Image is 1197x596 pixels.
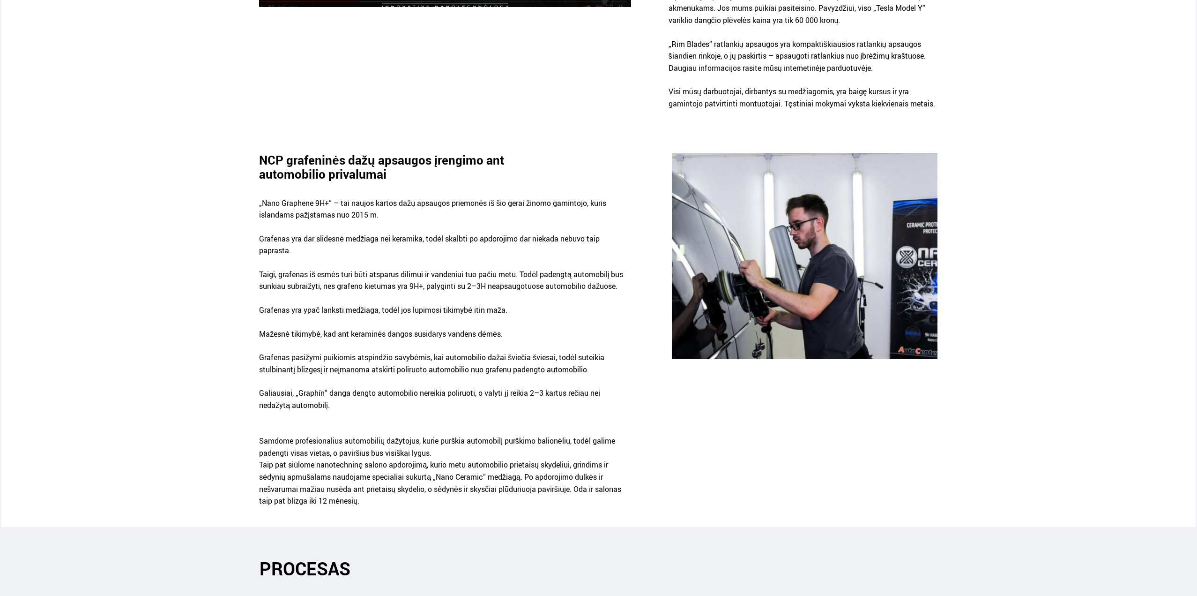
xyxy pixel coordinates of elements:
font: Taip pat siūlome nanotechninę salono apdorojimą, kurio metu automobilio prietaisų skydeliui, grin... [259,460,621,506]
font: Galiausiai, „Graphín“ danga dengto automobilio nereikia poliruoti, o valyti jį reikia 2–3 kartus ... [259,388,600,410]
font: Samdome profesionalius automobilių dažytojus, kurie purškia automobilį purškimo balionėliu, todėl... [259,436,615,458]
img: t2aSzQuknnt4eSqf.png [672,153,938,359]
font: Taigi, grafenas iš esmės turi būti atsparus dilimui ir vandeniui tuo pačiu metu. Todėl padengtą a... [259,269,623,292]
font: Mažesnė tikimybė, kad ant keraminės dangos susidarys vandens dėmės. [259,329,503,339]
font: PROCESAS [260,557,350,581]
font: Visi mūsų darbuotojai, dirbantys su medžiagomis, yra baigę kursus ir yra gamintojo patvirtinti mo... [669,86,935,109]
font: „Nano Graphene 9H+“ – tai naujos kartos dažų apsaugos priemonės iš šio gerai žinomo gamintojo, ku... [259,198,606,220]
font: Grafenas yra dar slidesnė medžiaga nei keramika, todėl skalbti po apdorojimo dar niekada nebuvo t... [259,234,600,256]
button: Atidaryti „LiveChat“ pokalbių sąsają [7,4,36,32]
font: Grafenas yra ypač lanksti medžiaga, todėl jos lupimosi tikimybė itin maža. [259,305,507,315]
font: Grafenas pasižymi puikiomis atspindžio savybėmis, kai automobilio dažai šviečia šviesai, todėl su... [259,352,604,375]
font: „Rim Blades“ ratlankių apsaugos yra kompaktiškiausios ratlankių apsaugos šiandien rinkoje, o jų p... [669,39,926,73]
font: NCP grafeninės dažų apsaugos įrengimo ant automobilio privalumai [259,151,504,182]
